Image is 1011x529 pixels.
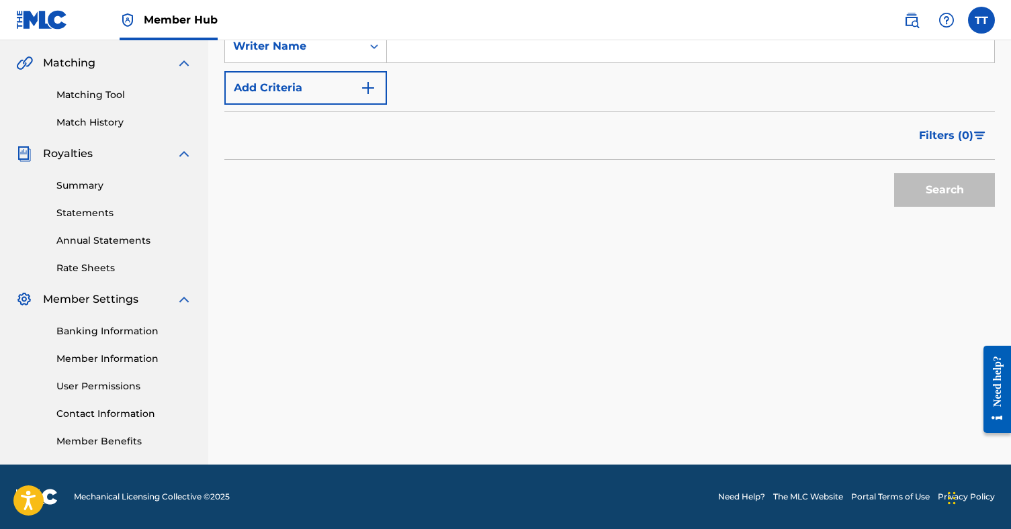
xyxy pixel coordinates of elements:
[974,132,985,140] img: filter
[851,491,930,503] a: Portal Terms of Use
[360,80,376,96] img: 9d2ae6d4665cec9f34b9.svg
[16,146,32,162] img: Royalties
[16,10,68,30] img: MLC Logo
[16,291,32,307] img: Member Settings
[16,55,33,71] img: Matching
[973,334,1011,445] iframe: Resource Center
[16,489,58,505] img: logo
[144,12,218,28] span: Member Hub
[948,478,956,518] div: Drag
[56,234,192,248] a: Annual Statements
[938,12,955,28] img: help
[233,38,354,54] div: Writer Name
[904,12,920,28] img: search
[56,261,192,275] a: Rate Sheets
[911,119,995,152] button: Filters (0)
[56,434,192,448] a: Member Benefits
[968,7,995,34] div: User Menu
[43,55,95,71] span: Matching
[56,206,192,220] a: Statements
[898,7,925,34] a: Public Search
[176,146,192,162] img: expand
[56,88,192,102] a: Matching Tool
[919,128,973,144] span: Filters ( 0 )
[56,324,192,338] a: Banking Information
[773,491,843,503] a: The MLC Website
[120,12,136,28] img: Top Rightsholder
[938,491,995,503] a: Privacy Policy
[176,55,192,71] img: expand
[56,379,192,393] a: User Permissions
[176,291,192,307] img: expand
[74,491,230,503] span: Mechanical Licensing Collective © 2025
[224,71,387,105] button: Add Criteria
[933,7,960,34] div: Help
[944,465,1011,529] iframe: Chat Widget
[43,291,138,307] span: Member Settings
[43,146,93,162] span: Royalties
[56,179,192,193] a: Summary
[718,491,765,503] a: Need Help?
[56,407,192,421] a: Contact Information
[56,115,192,130] a: Match History
[56,352,192,366] a: Member Information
